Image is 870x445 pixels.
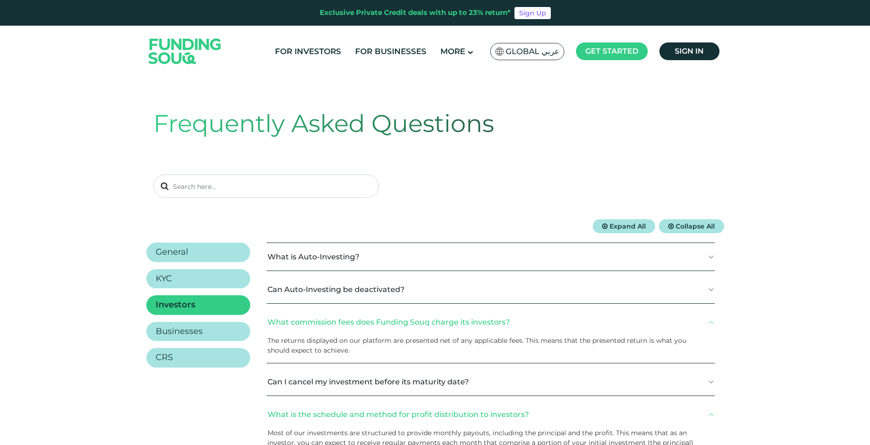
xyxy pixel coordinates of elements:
span: Get started [585,47,638,56]
button: Collapse All [659,219,724,233]
a: Sign in [659,42,719,60]
img: Logo [139,28,231,75]
button: What is the schedule and method for profit distribution to investors? [267,401,715,428]
span: More [440,47,465,56]
a: For Businesses [353,44,429,59]
h2: KYC [156,274,172,284]
a: CRS [146,348,250,368]
a: Investors [146,295,250,315]
span: Expand All [610,222,646,230]
div: Frequently Asked Questions [153,105,717,142]
span: Collapse All [676,222,715,230]
img: SA Flag [495,48,504,56]
input: Search here... [153,174,379,198]
a: Sign Up [514,7,551,19]
button: Can Auto-Investing be deactivated? [267,276,715,303]
h2: General [156,247,188,257]
h2: Businesses [156,327,203,337]
h2: Investors [156,300,195,310]
span: Global عربي [506,46,559,57]
button: What commission fees does Funding Souq charge its investors? [267,308,715,336]
a: KYC [146,269,250,289]
button: Expand All [593,219,655,233]
a: General [146,243,250,262]
div: Exclusive Private Credit deals with up to 23% return* [320,7,511,18]
span: Sign in [675,47,704,56]
a: For Investors [273,44,343,59]
a: Businesses [146,322,250,341]
span: The returns displayed on our platform are presented net of any applicable fees. This means that t... [267,336,686,355]
button: What is Auto-Investing? [267,243,715,271]
button: Can I cancel my investment before its maturity date? [267,368,715,396]
h2: CRS [156,353,173,363]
